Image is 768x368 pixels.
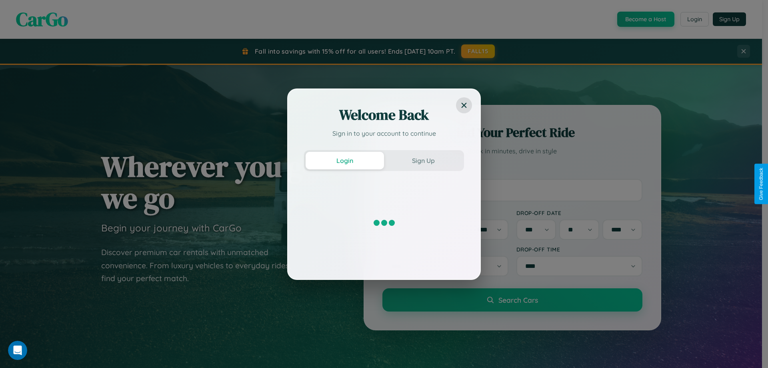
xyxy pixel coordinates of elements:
iframe: Intercom live chat [8,341,27,360]
button: Login [306,152,384,169]
p: Sign in to your account to continue [304,129,464,138]
div: Give Feedback [758,168,764,200]
h2: Welcome Back [304,105,464,125]
button: Sign Up [384,152,462,169]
